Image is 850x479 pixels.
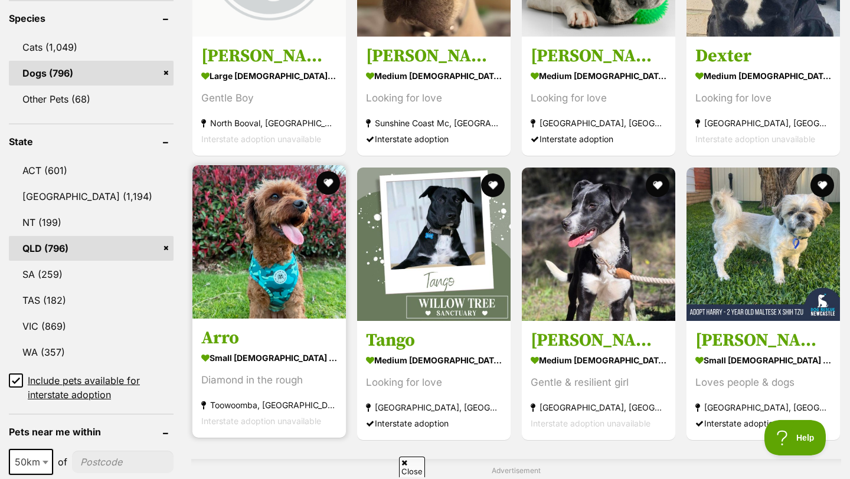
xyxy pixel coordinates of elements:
[9,340,174,365] a: WA (357)
[201,416,321,426] span: Interstate adoption unavailable
[695,375,831,391] div: Loves people & dogs
[695,91,831,107] div: Looking for love
[366,91,502,107] div: Looking for love
[522,37,675,156] a: [PERSON_NAME] medium [DEMOGRAPHIC_DATA] Dog Looking for love [GEOGRAPHIC_DATA], [GEOGRAPHIC_DATA]...
[201,68,337,85] strong: large [DEMOGRAPHIC_DATA] Dog
[531,418,650,428] span: Interstate adoption unavailable
[10,454,52,470] span: 50km
[9,262,174,287] a: SA (259)
[192,318,346,438] a: Arro small [DEMOGRAPHIC_DATA] Dog Diamond in the rough Toowoomba, [GEOGRAPHIC_DATA] Interstate ad...
[201,45,337,68] h3: [PERSON_NAME]
[366,329,502,352] h3: Tango
[366,399,502,415] strong: [GEOGRAPHIC_DATA], [GEOGRAPHIC_DATA]
[366,68,502,85] strong: medium [DEMOGRAPHIC_DATA] Dog
[201,91,337,107] div: Gentle Boy
[9,184,174,209] a: [GEOGRAPHIC_DATA] (1,194)
[695,329,831,352] h3: [PERSON_NAME] - [DEMOGRAPHIC_DATA] Maltese X Shih Tzu
[695,134,815,145] span: Interstate adoption unavailable
[201,134,321,145] span: Interstate adoption unavailable
[695,352,831,369] strong: small [DEMOGRAPHIC_DATA] Dog
[366,415,502,431] div: Interstate adoption
[399,457,425,477] span: Close
[695,68,831,85] strong: medium [DEMOGRAPHIC_DATA] Dog
[522,168,675,321] img: Nigella - Border Collie Dog
[366,132,502,147] div: Interstate adoption
[481,173,505,197] button: favourite
[9,314,174,339] a: VIC (869)
[531,68,666,85] strong: medium [DEMOGRAPHIC_DATA] Dog
[531,375,666,391] div: Gentle & resilient girl
[192,165,346,319] img: Arro - Cavalier King Charles Spaniel x Poodle Dog
[9,288,174,313] a: TAS (182)
[201,372,337,388] div: Diamond in the rough
[366,352,502,369] strong: medium [DEMOGRAPHIC_DATA] Dog
[531,399,666,415] strong: [GEOGRAPHIC_DATA], [GEOGRAPHIC_DATA]
[58,455,67,469] span: of
[686,37,840,156] a: Dexter medium [DEMOGRAPHIC_DATA] Dog Looking for love [GEOGRAPHIC_DATA], [GEOGRAPHIC_DATA] Inters...
[357,37,511,156] a: [PERSON_NAME] medium [DEMOGRAPHIC_DATA] Dog Looking for love Sunshine Coast Mc, [GEOGRAPHIC_DATA]...
[810,173,834,197] button: favourite
[686,320,840,440] a: [PERSON_NAME] - [DEMOGRAPHIC_DATA] Maltese X Shih Tzu small [DEMOGRAPHIC_DATA] Dog Loves people &...
[695,116,831,132] strong: [GEOGRAPHIC_DATA], [GEOGRAPHIC_DATA]
[695,415,831,431] div: Interstate adoption
[9,13,174,24] header: Species
[686,168,840,321] img: Harry - 2 Year Old Maltese X Shih Tzu - Maltese x Shih Tzu Dog
[531,45,666,68] h3: [PERSON_NAME]
[531,132,666,147] div: Interstate adoption
[9,426,174,437] header: Pets near me within
[357,168,511,321] img: Tango - Border Collie Dog
[201,349,337,366] strong: small [DEMOGRAPHIC_DATA] Dog
[9,136,174,147] header: State
[28,373,174,402] span: Include pets available for interstate adoption
[764,420,826,455] iframe: Help Scout Beacon - Open
[531,352,666,369] strong: medium [DEMOGRAPHIC_DATA] Dog
[695,399,831,415] strong: [GEOGRAPHIC_DATA], [GEOGRAPHIC_DATA]
[531,329,666,352] h3: [PERSON_NAME]
[9,35,174,60] a: Cats (1,049)
[357,320,511,440] a: Tango medium [DEMOGRAPHIC_DATA] Dog Looking for love [GEOGRAPHIC_DATA], [GEOGRAPHIC_DATA] Interst...
[9,449,53,475] span: 50km
[522,320,675,440] a: [PERSON_NAME] medium [DEMOGRAPHIC_DATA] Dog Gentle & resilient girl [GEOGRAPHIC_DATA], [GEOGRAPHI...
[366,45,502,68] h3: [PERSON_NAME]
[695,45,831,68] h3: Dexter
[201,397,337,413] strong: Toowoomba, [GEOGRAPHIC_DATA]
[201,116,337,132] strong: North Booval, [GEOGRAPHIC_DATA]
[9,158,174,183] a: ACT (601)
[9,61,174,86] a: Dogs (796)
[9,87,174,111] a: Other Pets (68)
[9,210,174,235] a: NT (199)
[9,373,174,402] a: Include pets available for interstate adoption
[316,171,340,195] button: favourite
[9,236,174,261] a: QLD (796)
[531,116,666,132] strong: [GEOGRAPHIC_DATA], [GEOGRAPHIC_DATA]
[531,91,666,107] div: Looking for love
[201,327,337,349] h3: Arro
[72,451,174,473] input: postcode
[646,173,669,197] button: favourite
[366,116,502,132] strong: Sunshine Coast Mc, [GEOGRAPHIC_DATA]
[192,37,346,156] a: [PERSON_NAME] large [DEMOGRAPHIC_DATA] Dog Gentle Boy North Booval, [GEOGRAPHIC_DATA] Interstate ...
[366,375,502,391] div: Looking for love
